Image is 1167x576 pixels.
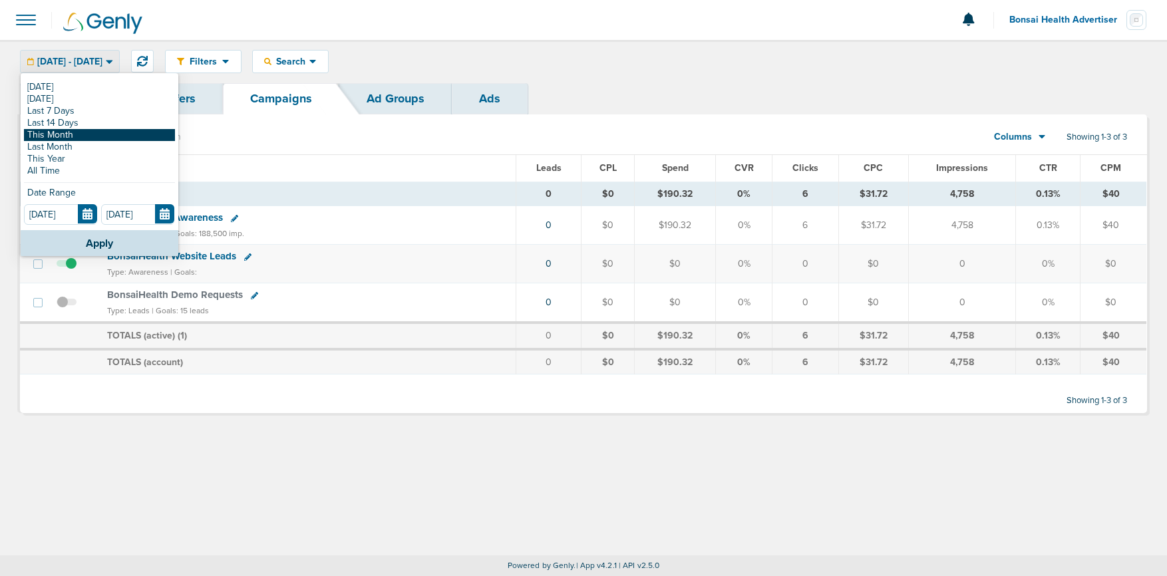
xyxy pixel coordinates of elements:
small: | Goals: [170,267,197,277]
td: 0% [716,206,772,245]
img: Genly [63,13,142,34]
td: 0 [772,283,838,323]
small: Type: Leads [107,306,150,315]
a: Last Month [24,141,175,153]
span: Columns [994,130,1032,144]
a: This Year [24,153,175,165]
span: [DATE] - [DATE] [37,57,102,67]
td: 0 [908,245,1015,283]
span: CPC [864,162,883,174]
a: 0 [546,297,552,308]
td: $40 [1081,323,1146,349]
a: Last 14 Days [24,117,175,129]
td: TOTALS [99,182,516,206]
td: TOTALS (account) [99,349,516,374]
td: $31.72 [839,323,909,349]
td: 0 [516,323,582,349]
td: $0 [1081,245,1146,283]
td: $0 [582,206,635,245]
span: CPM [1100,162,1121,174]
td: 6 [772,323,838,349]
td: $0 [635,245,716,283]
span: | App v4.2.1 [576,561,617,570]
a: Last 7 Days [24,105,175,117]
a: Offers [134,83,223,114]
td: 0.13% [1016,182,1081,206]
td: 6 [772,349,838,374]
span: Clicks [792,162,818,174]
td: 0.13% [1016,349,1081,374]
td: $0 [635,283,716,323]
td: 6 [772,182,838,206]
span: Bonsai Health Advertiser [1009,15,1126,25]
td: $0 [839,245,909,283]
a: 0 [546,258,552,269]
td: 4,758 [908,323,1015,349]
span: CTR [1039,162,1057,174]
span: BonsaiHealth Demo Requests [107,289,243,301]
span: Showing 1-3 of 3 [1067,132,1127,143]
a: [DATE] [24,93,175,105]
a: Dashboard [20,83,134,114]
td: $31.72 [839,349,909,374]
td: 0% [716,349,772,374]
span: | API v2.5.0 [619,561,659,570]
td: 0% [716,182,772,206]
span: Search [271,56,309,67]
a: All Time [24,165,175,177]
td: $190.32 [635,349,716,374]
span: Spend [662,162,689,174]
a: [DATE] [24,81,175,93]
small: | Goals: 15 leads [152,306,209,315]
span: Impressions [936,162,988,174]
td: $0 [582,182,635,206]
small: | Goals: 188,500 imp. [170,229,244,238]
div: Date Range [24,188,175,204]
td: $31.72 [839,206,909,245]
span: Leads [536,162,562,174]
a: Campaigns [223,83,339,114]
td: 4,758 [908,349,1015,374]
a: Ads [452,83,528,114]
td: 0 [516,349,582,374]
small: Type: Awareness [107,267,168,277]
a: Ad Groups [339,83,452,114]
td: 0.13% [1016,323,1081,349]
button: Apply [21,230,178,256]
span: BonsaiHealth Website Leads [107,250,236,262]
span: Showing 1-3 of 3 [1067,395,1127,406]
td: $0 [582,323,635,349]
td: 4,758 [908,206,1015,245]
td: 4,758 [908,182,1015,206]
td: 0 [772,245,838,283]
td: 0% [1016,245,1081,283]
td: $0 [1081,283,1146,323]
a: This Month [24,129,175,141]
td: $0 [582,283,635,323]
span: CVR [735,162,754,174]
td: $0 [582,349,635,374]
td: 0 [516,182,582,206]
span: 1 [180,330,184,341]
a: 0 [546,219,552,231]
td: 0% [716,245,772,283]
td: $40 [1081,182,1146,206]
td: $190.32 [635,206,716,245]
td: $40 [1081,206,1146,245]
td: 0.13% [1016,206,1081,245]
span: CPL [599,162,617,174]
td: $40 [1081,349,1146,374]
span: Filters [184,56,222,67]
td: $0 [582,245,635,283]
td: 0% [716,323,772,349]
td: 0% [716,283,772,323]
td: $190.32 [635,182,716,206]
td: 6 [772,206,838,245]
td: TOTALS (active) ( ) [99,323,516,349]
td: $190.32 [635,323,716,349]
td: $0 [839,283,909,323]
td: $31.72 [839,182,909,206]
td: 0 [908,283,1015,323]
td: 0% [1016,283,1081,323]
